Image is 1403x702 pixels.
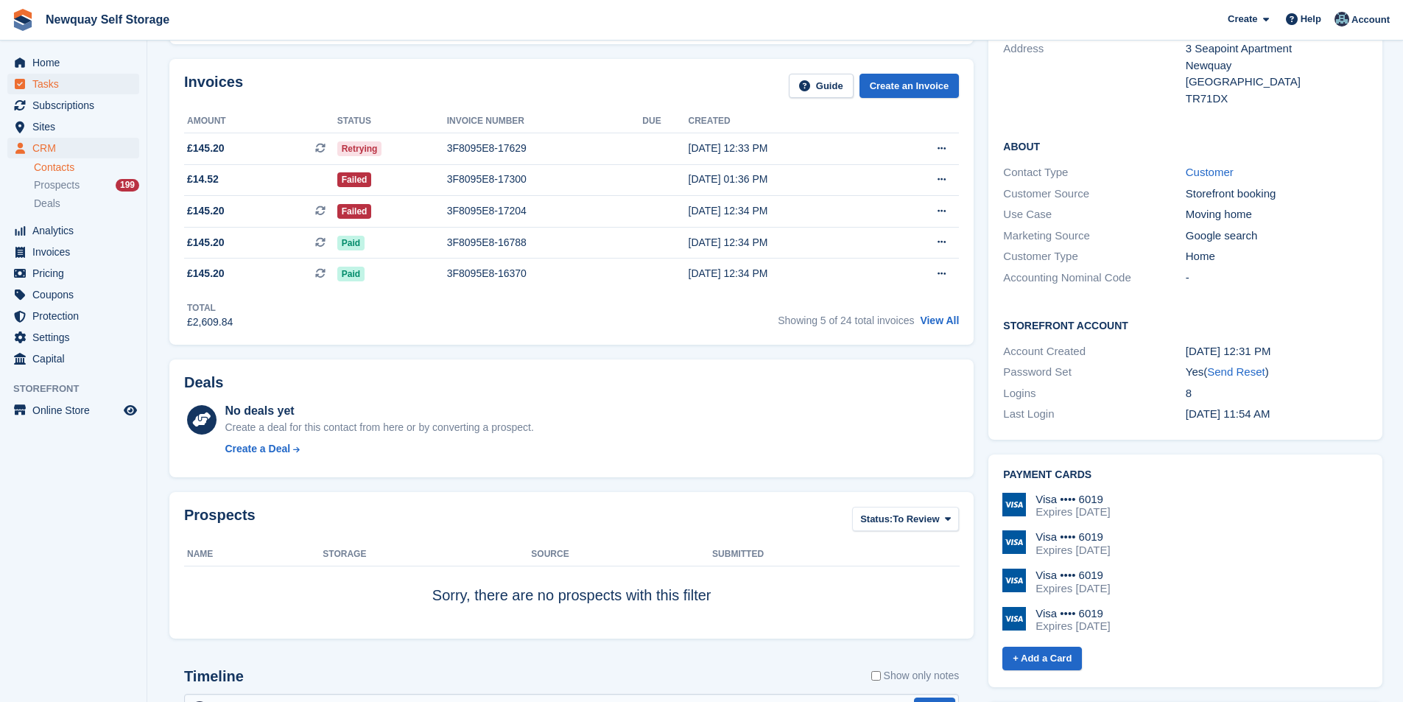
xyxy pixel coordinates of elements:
[689,172,884,187] div: [DATE] 01:36 PM
[32,348,121,369] span: Capital
[1228,12,1257,27] span: Create
[778,315,914,326] span: Showing 5 of 24 total invoices
[187,141,225,156] span: £145.20
[1002,647,1082,671] a: + Add a Card
[34,196,139,211] a: Deals
[1186,248,1368,265] div: Home
[1003,248,1185,265] div: Customer Type
[32,400,121,421] span: Online Store
[184,110,337,133] th: Amount
[1186,206,1368,223] div: Moving home
[1186,186,1368,203] div: Storefront booking
[1003,206,1185,223] div: Use Case
[32,220,121,241] span: Analytics
[1203,365,1268,378] span: ( )
[225,402,533,420] div: No deals yet
[689,266,884,281] div: [DATE] 12:34 PM
[1186,41,1368,57] div: 3 Seapoint Apartment
[893,512,939,527] span: To Review
[860,512,893,527] span: Status:
[7,348,139,369] a: menu
[12,9,34,31] img: stora-icon-8386f47178a22dfd0bd8f6a31ec36ba5ce8667c1dd55bd0f319d3a0aa187defe.svg
[7,138,139,158] a: menu
[689,235,884,250] div: [DATE] 12:34 PM
[40,7,175,32] a: Newquay Self Storage
[1035,505,1110,519] div: Expires [DATE]
[447,141,643,156] div: 3F8095E8-17629
[187,266,225,281] span: £145.20
[689,203,884,219] div: [DATE] 12:34 PM
[1003,343,1185,360] div: Account Created
[1003,364,1185,381] div: Password Set
[1003,41,1185,107] div: Address
[116,179,139,192] div: 199
[447,172,643,187] div: 3F8095E8-17300
[184,374,223,391] h2: Deals
[1207,365,1265,378] a: Send Reset
[871,668,881,684] input: Show only notes
[1003,164,1185,181] div: Contact Type
[337,267,365,281] span: Paid
[225,441,290,457] div: Create a Deal
[32,263,121,284] span: Pricing
[1186,228,1368,245] div: Google search
[337,204,372,219] span: Failed
[184,507,256,534] h2: Prospects
[184,668,244,685] h2: Timeline
[1003,186,1185,203] div: Customer Source
[7,74,139,94] a: menu
[32,284,121,305] span: Coupons
[1035,544,1110,557] div: Expires [DATE]
[1186,74,1368,91] div: [GEOGRAPHIC_DATA]
[1035,530,1110,544] div: Visa •••• 6019
[852,507,959,531] button: Status: To Review
[1186,166,1234,178] a: Customer
[1186,407,1270,420] time: 2024-11-15 11:54:48 UTC
[122,401,139,419] a: Preview store
[447,235,643,250] div: 3F8095E8-16788
[7,400,139,421] a: menu
[689,141,884,156] div: [DATE] 12:33 PM
[689,110,884,133] th: Created
[32,95,121,116] span: Subscriptions
[1035,607,1110,620] div: Visa •••• 6019
[1186,364,1368,381] div: Yes
[184,74,243,98] h2: Invoices
[187,301,233,315] div: Total
[1035,569,1110,582] div: Visa •••• 6019
[447,110,643,133] th: Invoice number
[7,263,139,284] a: menu
[323,543,531,566] th: Storage
[337,172,372,187] span: Failed
[1003,228,1185,245] div: Marketing Source
[34,178,139,193] a: Prospects 199
[337,141,382,156] span: Retrying
[920,315,959,326] a: View All
[1002,569,1026,592] img: Visa Logo
[32,52,121,73] span: Home
[7,95,139,116] a: menu
[32,116,121,137] span: Sites
[1003,469,1368,481] h2: Payment cards
[1002,493,1026,516] img: Visa Logo
[187,203,225,219] span: £145.20
[34,197,60,211] span: Deals
[447,266,643,281] div: 3F8095E8-16370
[7,220,139,241] a: menu
[1002,607,1026,631] img: Visa Logo
[1035,493,1110,506] div: Visa •••• 6019
[34,178,80,192] span: Prospects
[789,74,854,98] a: Guide
[1186,343,1368,360] div: [DATE] 12:31 PM
[1186,270,1368,287] div: -
[337,236,365,250] span: Paid
[32,327,121,348] span: Settings
[1003,138,1368,153] h2: About
[7,284,139,305] a: menu
[32,242,121,262] span: Invoices
[187,235,225,250] span: £145.20
[712,543,959,566] th: Submitted
[1035,619,1110,633] div: Expires [DATE]
[1186,91,1368,108] div: TR71DX
[32,306,121,326] span: Protection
